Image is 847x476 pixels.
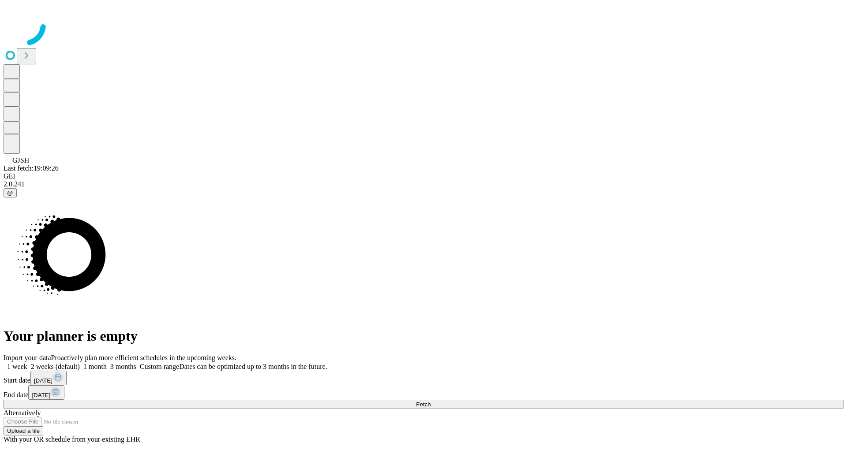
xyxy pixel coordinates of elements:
[32,392,50,398] span: [DATE]
[4,328,843,344] h1: Your planner is empty
[4,164,59,172] span: Last fetch: 19:09:26
[28,385,64,400] button: [DATE]
[110,363,136,370] span: 3 months
[4,371,843,385] div: Start date
[12,156,29,164] span: GJSH
[179,363,327,370] span: Dates can be optimized up to 3 months in the future.
[31,363,80,370] span: 2 weeks (default)
[34,377,52,384] span: [DATE]
[4,354,51,361] span: Import your data
[4,435,140,443] span: With your OR schedule from your existing EHR
[4,180,843,188] div: 2.0.241
[4,188,17,197] button: @
[4,426,43,435] button: Upload a file
[30,371,67,385] button: [DATE]
[140,363,179,370] span: Custom range
[51,354,236,361] span: Proactively plan more efficient schedules in the upcoming weeks.
[416,401,431,408] span: Fetch
[7,363,27,370] span: 1 week
[4,400,843,409] button: Fetch
[7,190,13,196] span: @
[83,363,107,370] span: 1 month
[4,409,41,416] span: Alternatively
[4,172,843,180] div: GEI
[4,385,843,400] div: End date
